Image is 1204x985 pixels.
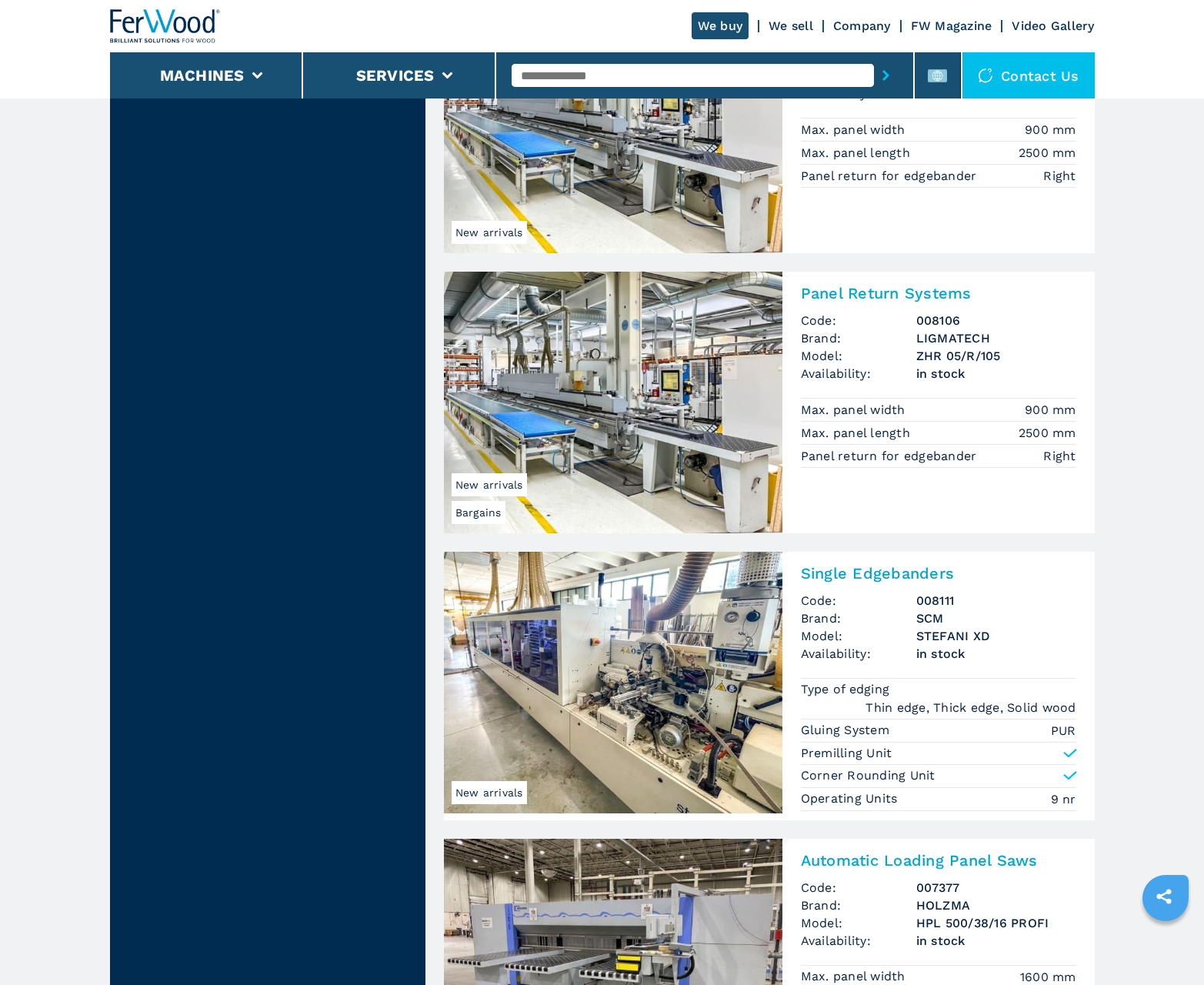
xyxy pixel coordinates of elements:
[1145,877,1183,916] a: sharethis
[801,897,916,914] span: Brand:
[452,221,527,244] span: New arrivals
[356,66,435,85] button: Services
[801,168,981,185] p: Panel return for edgebander
[801,365,916,382] span: Availability:
[916,879,1076,897] h3: 007377
[1043,447,1076,465] em: Right
[916,627,1076,645] h3: STEFANI XD
[444,552,782,813] img: Single Edgebanders SCM STEFANI XD
[801,312,916,329] span: Code:
[916,329,1076,347] h3: LIGMATECH
[801,681,894,698] p: Type of edging
[1043,167,1076,185] em: Right
[110,9,221,43] img: Ferwood
[452,781,527,804] span: New arrivals
[978,68,993,83] img: Contact us
[801,879,916,897] span: Code:
[916,347,1076,365] h3: ZHR 05/R/105
[1051,722,1076,740] em: PUR
[1019,424,1076,442] em: 2500 mm
[769,18,813,33] a: We sell
[801,564,1076,583] h2: Single Edgebanders
[911,18,992,33] a: FW Magazine
[801,767,936,784] p: Corner Rounding Unit
[801,592,916,609] span: Code:
[962,52,1095,98] div: Contact us
[1012,18,1094,33] a: Video Gallery
[833,18,891,33] a: Company
[801,645,916,663] span: Availability:
[916,897,1076,914] h3: HOLZMA
[452,473,527,496] span: New arrivals
[1139,916,1192,973] iframe: Chat
[801,145,915,162] p: Max. panel length
[801,790,902,807] p: Operating Units
[916,645,1076,663] span: in stock
[801,329,916,347] span: Brand:
[916,609,1076,627] h3: SCM
[801,968,909,985] p: Max. panel width
[874,58,898,93] button: submit-button
[865,699,1076,716] em: Thin edge, Thick edge, Solid wood
[801,914,916,932] span: Model:
[801,609,916,627] span: Brand:
[916,932,1076,950] span: in stock
[444,272,782,533] img: Panel Return Systems LIGMATECH ZHR 05/R/105
[801,722,894,739] p: Gluing System
[801,402,909,419] p: Max. panel width
[160,66,245,85] button: Machines
[444,552,1095,820] a: Single Edgebanders SCM STEFANI XDNew arrivalsSingle EdgebandersCode:008111Brand:SCMModel:STEFANI ...
[916,312,1076,329] h3: 008106
[916,365,1076,382] span: in stock
[1019,144,1076,162] em: 2500 mm
[801,627,916,645] span: Model:
[801,284,1076,302] h2: Panel Return Systems
[1025,121,1076,139] em: 900 mm
[801,347,916,365] span: Model:
[1051,790,1076,808] em: 9 nr
[452,501,505,524] span: Bargains
[1025,401,1076,419] em: 900 mm
[801,425,915,442] p: Max. panel length
[916,914,1076,932] h3: HPL 500/38/16 PROFI
[801,745,892,762] p: Premilling Unit
[801,448,981,465] p: Panel return for edgebander
[692,12,749,39] a: We buy
[801,851,1076,870] h2: Automatic Loading Panel Saws
[801,932,916,950] span: Availability:
[444,272,1095,533] a: Panel Return Systems LIGMATECH ZHR 05/R/105BargainsNew arrivalsPanel Return SystemsCode:008106Bra...
[916,592,1076,609] h3: 008111
[801,122,909,139] p: Max. panel width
